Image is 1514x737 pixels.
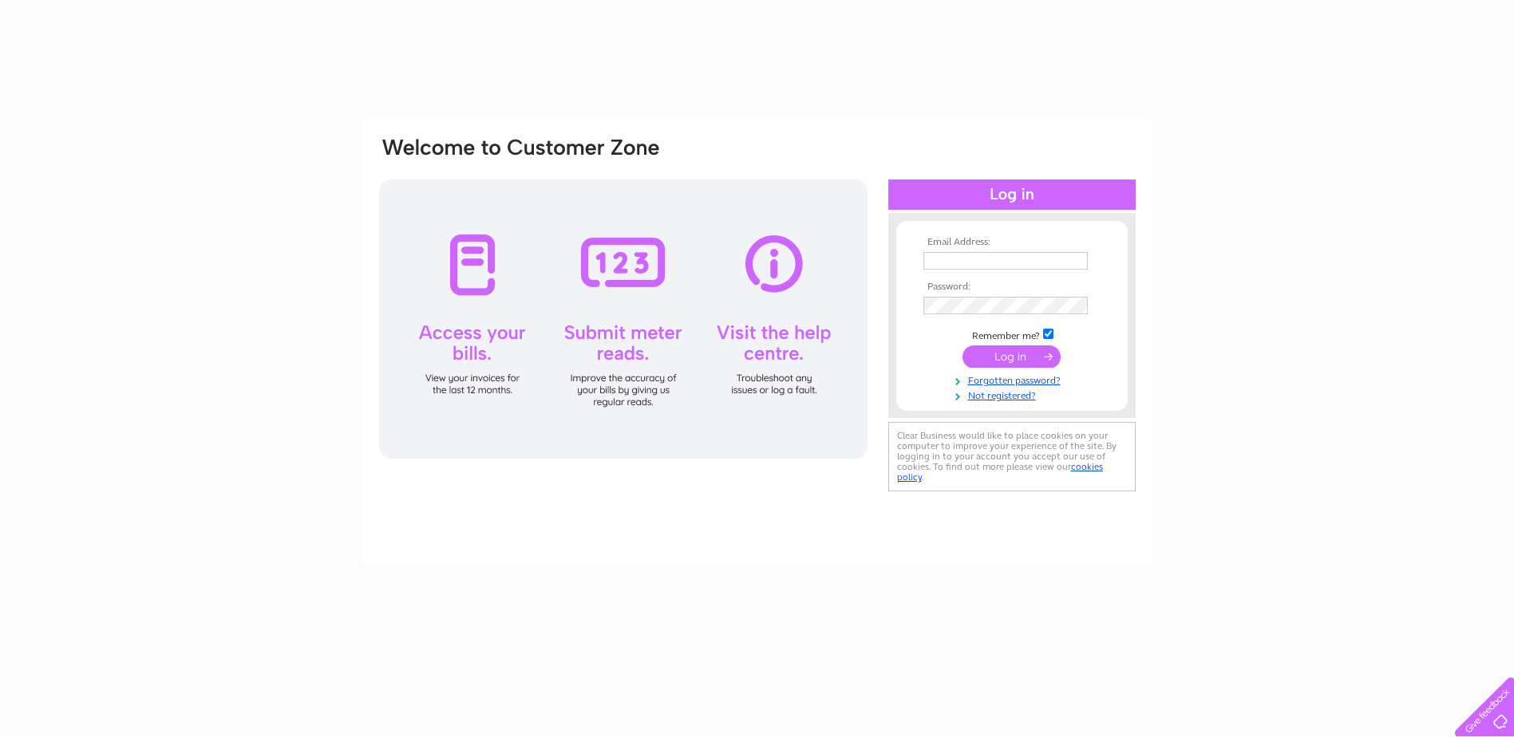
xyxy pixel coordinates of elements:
[923,372,1105,387] a: Forgotten password?
[888,422,1136,491] div: Clear Business would like to place cookies on your computer to improve your experience of the sit...
[919,326,1105,342] td: Remember me?
[919,237,1105,248] th: Email Address:
[919,282,1105,293] th: Password:
[897,461,1103,483] a: cookies policy
[923,387,1105,402] a: Not registered?
[963,345,1061,368] input: Submit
